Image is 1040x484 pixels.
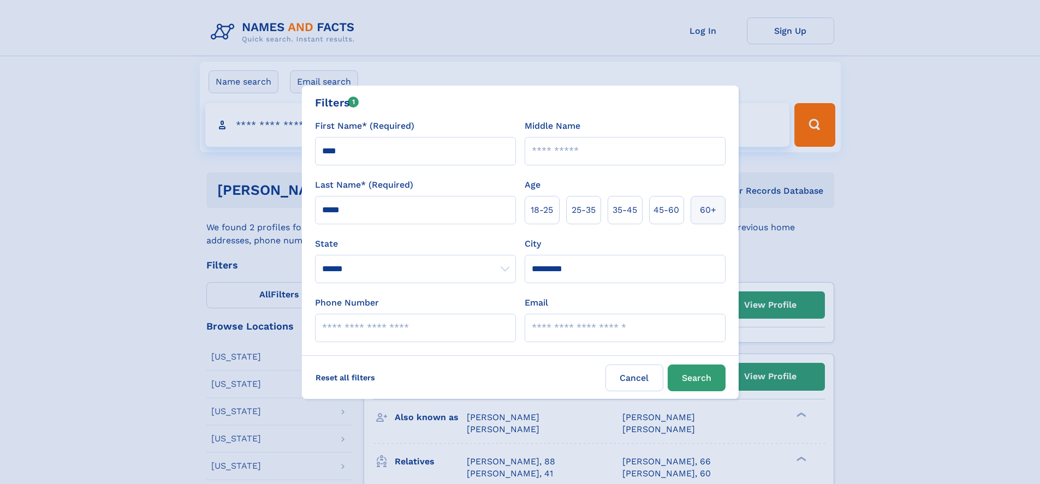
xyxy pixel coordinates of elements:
span: 45‑60 [653,204,679,217]
div: Filters [315,94,359,111]
label: Phone Number [315,296,379,309]
label: Reset all filters [308,365,382,391]
span: 25‑35 [572,204,596,217]
label: State [315,237,516,250]
label: First Name* (Required) [315,119,414,133]
span: 60+ [700,204,716,217]
label: Email [525,296,548,309]
label: Middle Name [525,119,580,133]
span: 35‑45 [613,204,637,217]
span: 18‑25 [531,204,553,217]
label: Age [525,178,540,192]
label: Cancel [605,365,663,391]
button: Search [668,365,726,391]
label: City [525,237,541,250]
label: Last Name* (Required) [315,178,413,192]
